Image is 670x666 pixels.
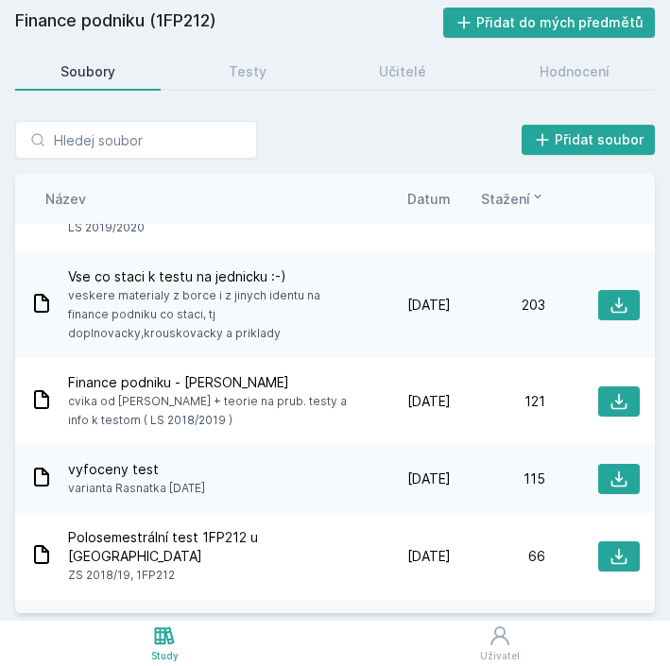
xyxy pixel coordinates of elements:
div: Testy [229,62,266,81]
div: 121 [451,392,545,411]
a: Testy [183,53,312,91]
div: 66 [451,547,545,566]
span: [DATE] [407,547,451,566]
h2: Finance podniku (1FP212) [15,8,443,38]
span: Polosemestrální test 1FP212 u [GEOGRAPHIC_DATA] [68,528,349,566]
span: Finance podniku - [PERSON_NAME] [68,373,349,392]
a: Hodnocení [494,53,655,91]
button: Datum [407,189,451,209]
span: Stažení [481,189,530,209]
a: Učitelé [335,53,472,91]
span: LS 2019/2020 [68,218,349,237]
a: Uživatel [329,621,670,666]
div: Uživatel [480,649,520,663]
div: Hodnocení [540,62,610,81]
span: [DATE] [407,470,451,488]
span: veskere materialy z borce i z jinych identu na finance podniku co staci, tj doplnovacky,krouskova... [68,286,349,343]
span: [DATE] [407,296,451,315]
button: Stažení [481,189,545,209]
button: Přidat soubor [522,125,656,155]
div: Soubory [60,62,115,81]
span: [DATE] [407,392,451,411]
div: Učitelé [379,62,426,81]
span: cvika od [PERSON_NAME] + teorie na prub. testy a info k testom ( LS 2018/2019 ) [68,392,349,430]
div: Study [151,649,179,663]
div: 115 [451,470,545,488]
a: Soubory [15,53,161,91]
button: Název [45,189,86,209]
span: ZS 2018/19, 1FP212 [68,566,349,585]
button: Přidat do mých předmětů [443,8,656,38]
span: varianta Rasnatka [DATE] [68,479,205,498]
div: 203 [451,296,545,315]
span: Vse co staci k testu na jednicku :-) [68,267,349,286]
span: vyfoceny test [68,460,205,479]
input: Hledej soubor [15,121,257,159]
